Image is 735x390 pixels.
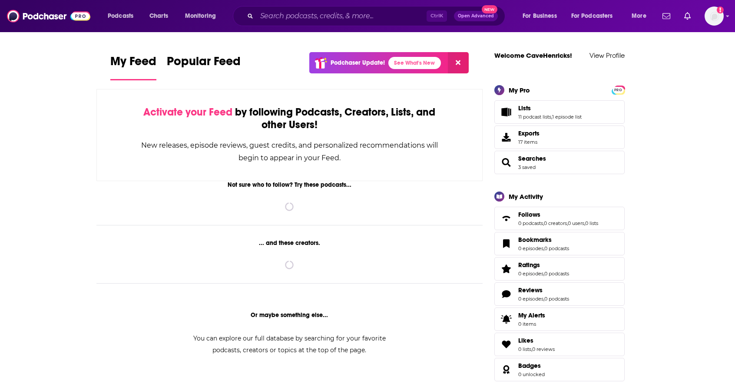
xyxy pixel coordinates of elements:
span: Reviews [494,282,625,306]
a: 0 episodes [518,271,543,277]
a: Popular Feed [167,54,241,80]
span: Ratings [494,257,625,281]
span: , [543,245,544,251]
a: 11 podcast lists [518,114,551,120]
a: Show notifications dropdown [681,9,694,23]
span: Exports [497,131,515,143]
span: Activate your Feed [143,106,232,119]
a: 0 users [568,220,584,226]
div: Search podcasts, credits, & more... [241,6,513,26]
span: Follows [494,207,625,230]
button: open menu [179,9,227,23]
button: Open AdvancedNew [454,11,498,21]
button: open menu [516,9,568,23]
a: PRO [613,86,623,93]
span: Ctrl K [427,10,447,22]
span: PRO [613,87,623,93]
a: Lists [518,104,582,112]
a: 3 saved [518,164,536,170]
a: Likes [497,338,515,350]
span: Monitoring [185,10,216,22]
a: 1 episode list [552,114,582,120]
a: 0 podcasts [518,220,543,226]
span: , [584,220,585,226]
div: My Pro [509,86,530,94]
button: open menu [566,9,626,23]
span: Lists [494,100,625,124]
a: 0 podcasts [544,296,569,302]
img: User Profile [705,7,724,26]
span: , [543,220,544,226]
a: 0 unlocked [518,371,545,377]
span: More [632,10,646,22]
span: 0 items [518,321,545,327]
span: Charts [149,10,168,22]
a: Show notifications dropdown [659,9,674,23]
span: My Alerts [497,313,515,325]
span: Ratings [518,261,540,269]
a: Bookmarks [497,238,515,250]
button: open menu [626,9,657,23]
a: 0 podcasts [544,245,569,251]
a: My Alerts [494,307,625,331]
span: Logged in as CaveHenricks [705,7,724,26]
span: Exports [518,129,540,137]
a: My Feed [110,54,156,80]
a: 0 creators [544,220,567,226]
a: Exports [494,126,625,149]
span: Lists [518,104,531,112]
p: Podchaser Update! [331,59,385,66]
a: View Profile [589,51,625,59]
a: Charts [144,9,173,23]
a: 0 episodes [518,296,543,302]
span: Likes [494,333,625,356]
a: Reviews [497,288,515,300]
button: open menu [102,9,145,23]
div: New releases, episode reviews, guest credits, and personalized recommendations will begin to appe... [140,139,439,164]
a: Searches [497,156,515,169]
div: Or maybe something else... [96,311,483,319]
img: Podchaser - Follow, Share and Rate Podcasts [7,8,90,24]
a: 0 podcasts [544,271,569,277]
a: See What's New [388,57,441,69]
a: 0 lists [585,220,598,226]
div: by following Podcasts, Creators, Lists, and other Users! [140,106,439,131]
span: , [543,296,544,302]
span: Likes [518,337,533,344]
span: My Alerts [518,311,545,319]
span: Searches [494,151,625,174]
span: , [567,220,568,226]
span: For Business [523,10,557,22]
a: 0 lists [518,346,531,352]
a: Lists [497,106,515,118]
span: , [531,346,532,352]
span: Bookmarks [494,232,625,255]
span: Bookmarks [518,236,552,244]
span: For Podcasters [571,10,613,22]
a: Follows [518,211,598,218]
a: 0 episodes [518,245,543,251]
a: Badges [497,364,515,376]
a: Likes [518,337,555,344]
span: Badges [518,362,541,370]
div: You can explore our full database by searching for your favorite podcasts, creators or topics at ... [182,333,396,356]
a: Badges [518,362,545,370]
span: Popular Feed [167,54,241,74]
a: Reviews [518,286,569,294]
button: Show profile menu [705,7,724,26]
a: Searches [518,155,546,162]
div: My Activity [509,192,543,201]
span: My Feed [110,54,156,74]
a: Ratings [497,263,515,275]
span: 17 items [518,139,540,145]
span: Badges [494,358,625,381]
div: Not sure who to follow? Try these podcasts... [96,181,483,188]
span: Reviews [518,286,543,294]
a: 0 reviews [532,346,555,352]
input: Search podcasts, credits, & more... [257,9,427,23]
a: Welcome CaveHenricks! [494,51,572,59]
div: ... and these creators. [96,239,483,247]
span: Open Advanced [458,14,494,18]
